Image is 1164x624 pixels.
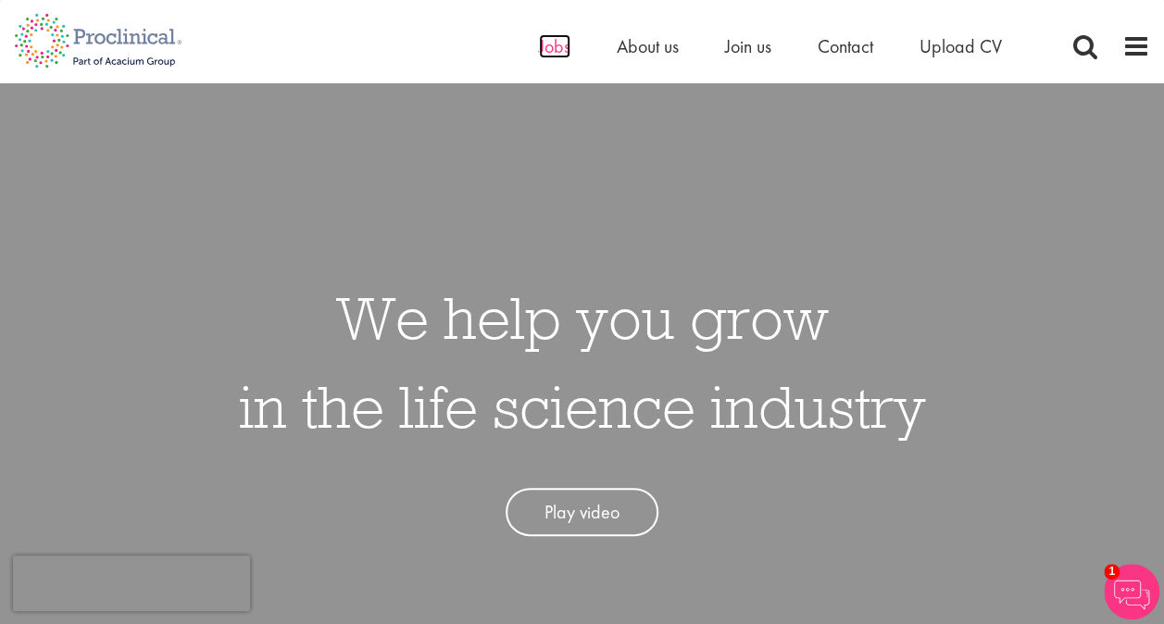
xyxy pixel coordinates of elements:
a: Jobs [539,34,570,58]
a: Upload CV [920,34,1002,58]
a: Contact [818,34,873,58]
h1: We help you grow in the life science industry [239,273,926,451]
span: 1 [1104,564,1120,580]
a: Join us [725,34,771,58]
img: Chatbot [1104,564,1159,619]
a: About us [617,34,679,58]
a: Play video [506,488,658,537]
